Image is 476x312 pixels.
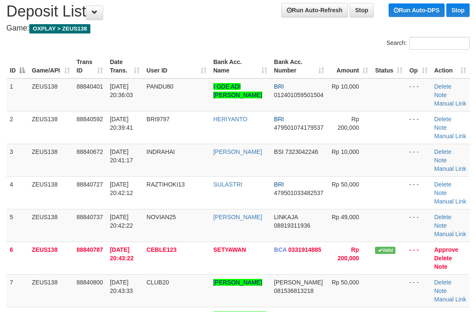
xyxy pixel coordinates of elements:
span: [PERSON_NAME] [274,279,323,286]
td: 6 [6,242,28,274]
span: LINKAJA [274,214,298,220]
a: Manual Link [434,100,467,107]
span: Rp 200,000 [338,246,359,262]
span: BRI9797 [146,116,169,123]
td: ZEUS138 [28,274,73,307]
span: Copy 479501074179537 to clipboard [274,124,324,131]
th: ID: activate to sort column descending [6,54,28,78]
a: Delete [434,116,451,123]
a: [PERSON_NAME] [213,148,262,155]
span: Copy 7323042246 to clipboard [285,148,318,155]
a: I GDE ADI [PERSON_NAME] [213,83,262,98]
span: INDRAHAI [146,148,175,155]
span: 88840787 [77,246,103,253]
span: BSI [274,148,284,155]
a: Manual Link [434,165,467,172]
a: Delete [434,214,451,220]
td: ZEUS138 [28,209,73,242]
a: HERIYANTO [213,116,247,123]
a: Note [434,263,448,270]
td: - - - [406,111,431,144]
a: Stop [350,3,374,17]
span: Copy 08819311936 to clipboard [274,222,311,229]
a: Note [434,287,447,294]
a: Delete [434,148,451,155]
a: Note [434,189,447,196]
td: - - - [406,144,431,176]
a: [PERSON_NAME] [213,279,262,286]
span: Rp 10,000 [332,83,359,90]
td: - - - [406,242,431,274]
td: 4 [6,176,28,209]
a: [PERSON_NAME] [213,214,262,220]
span: Copy 081536813218 to clipboard [274,287,314,294]
span: Rp 50,000 [332,181,359,188]
td: ZEUS138 [28,176,73,209]
a: Note [434,124,447,131]
span: [DATE] 20:39:41 [110,116,133,131]
span: BCA [274,246,287,253]
span: OXPLAY > ZEUS138 [29,24,90,33]
span: 88840592 [77,116,103,123]
a: Note [434,92,447,98]
span: Copy 012401059501504 to clipboard [274,92,324,98]
a: Approve [434,246,459,253]
span: NOVIAN25 [146,214,176,220]
a: Note [434,222,447,229]
span: 88840672 [77,148,103,155]
input: Search: [409,37,470,50]
a: Run Auto-Refresh [281,3,348,17]
td: ZEUS138 [28,242,73,274]
span: CEBLE123 [146,246,176,253]
span: Rp 200,000 [338,116,359,131]
span: [DATE] 20:42:22 [110,214,133,229]
span: BRI [274,181,284,188]
th: Trans ID: activate to sort column ascending [73,54,106,78]
span: 88840800 [77,279,103,286]
h4: Game: [6,24,470,33]
span: Rp 10,000 [332,148,359,155]
td: - - - [406,209,431,242]
span: CLUB20 [146,279,169,286]
a: Manual Link [434,231,467,237]
th: Amount: activate to sort column ascending [328,54,372,78]
span: 88840401 [77,83,103,90]
td: ZEUS138 [28,111,73,144]
a: Stop [446,3,470,17]
span: [DATE] 20:41:17 [110,148,133,164]
a: Run Auto-DPS [389,3,445,17]
td: 5 [6,209,28,242]
th: Bank Acc. Number: activate to sort column ascending [271,54,328,78]
span: Valid transaction [375,247,395,254]
a: Delete [434,279,451,286]
a: Delete [434,181,451,188]
span: 88840737 [77,214,103,220]
a: Manual Link [434,296,467,303]
a: Delete [434,83,451,90]
span: PANDU80 [146,83,174,90]
td: - - - [406,274,431,307]
span: [DATE] 20:43:33 [110,279,133,294]
a: Manual Link [434,133,467,139]
td: 1 [6,78,28,111]
h1: Deposit List [6,3,470,20]
span: [DATE] 20:42:12 [110,181,133,196]
td: 2 [6,111,28,144]
label: Search: [386,37,470,50]
th: Date Trans.: activate to sort column ascending [106,54,143,78]
th: Bank Acc. Name: activate to sort column ascending [210,54,271,78]
a: SETYAWAN [213,246,246,253]
th: Status: activate to sort column ascending [372,54,406,78]
td: 7 [6,274,28,307]
td: ZEUS138 [28,78,73,111]
td: - - - [406,78,431,111]
span: RAZTIHOKI13 [146,181,185,188]
span: 88840727 [77,181,103,188]
a: SULASTRI [213,181,242,188]
a: Delete [434,255,452,262]
td: 3 [6,144,28,176]
td: - - - [406,176,431,209]
span: BRI [274,83,284,90]
span: BRI [274,116,284,123]
th: Op: activate to sort column ascending [406,54,431,78]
